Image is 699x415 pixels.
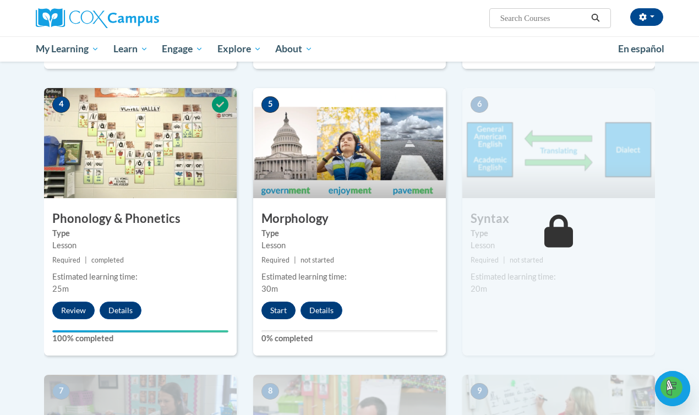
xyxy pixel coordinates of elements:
span: Required [52,256,80,264]
h3: Morphology [253,210,446,227]
span: not started [510,256,543,264]
a: En español [611,37,671,61]
span: 7 [52,383,70,400]
span: not started [301,256,334,264]
img: Course Image [44,88,237,198]
span: 30m [261,284,278,293]
span: About [275,42,313,56]
div: Lesson [471,239,647,252]
img: Cox Campus [36,8,159,28]
img: Course Image [462,88,655,198]
span: Learn [113,42,148,56]
button: Details [301,302,342,319]
a: Explore [210,36,269,62]
a: My Learning [29,36,106,62]
div: Main menu [28,36,671,62]
input: Search Courses [499,12,587,25]
button: Search [587,12,604,25]
div: Your progress [52,330,228,332]
button: Review [52,302,95,319]
iframe: Button to launch messaging window [655,371,690,406]
h3: Syntax [462,210,655,227]
div: Lesson [52,239,228,252]
span: Explore [217,42,261,56]
span: 9 [471,383,488,400]
span: 4 [52,96,70,113]
span: 25m [52,284,69,293]
h3: Phonology & Phonetics [44,210,237,227]
a: Learn [106,36,155,62]
label: 100% completed [52,332,228,345]
span: 6 [471,96,488,113]
span: Required [471,256,499,264]
span: My Learning [36,42,99,56]
a: Engage [155,36,210,62]
span: 5 [261,96,279,113]
span: Engage [162,42,203,56]
span: completed [91,256,124,264]
div: Estimated learning time: [471,271,647,283]
a: Cox Campus [36,8,234,28]
span: 20m [471,284,487,293]
label: Type [261,227,438,239]
span: Required [261,256,290,264]
div: Estimated learning time: [52,271,228,283]
span: | [85,256,87,264]
div: Estimated learning time: [261,271,438,283]
div: Lesson [261,239,438,252]
label: Type [52,227,228,239]
button: Details [100,302,141,319]
span: | [503,256,505,264]
button: Account Settings [630,8,663,26]
label: Type [471,227,647,239]
span: | [294,256,296,264]
a: About [269,36,320,62]
span: 8 [261,383,279,400]
button: Start [261,302,296,319]
label: 0% completed [261,332,438,345]
span: En español [618,43,664,54]
img: Course Image [253,88,446,198]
